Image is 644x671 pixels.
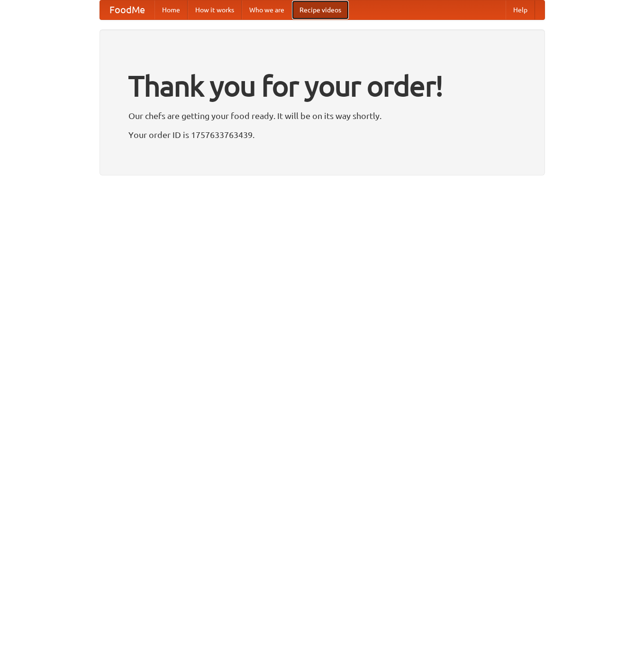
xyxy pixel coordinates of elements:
[292,0,349,19] a: Recipe videos
[154,0,188,19] a: Home
[188,0,242,19] a: How it works
[100,0,154,19] a: FoodMe
[506,0,535,19] a: Help
[128,109,516,123] p: Our chefs are getting your food ready. It will be on its way shortly.
[242,0,292,19] a: Who we are
[128,128,516,142] p: Your order ID is 1757633763439.
[128,63,516,109] h1: Thank you for your order!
